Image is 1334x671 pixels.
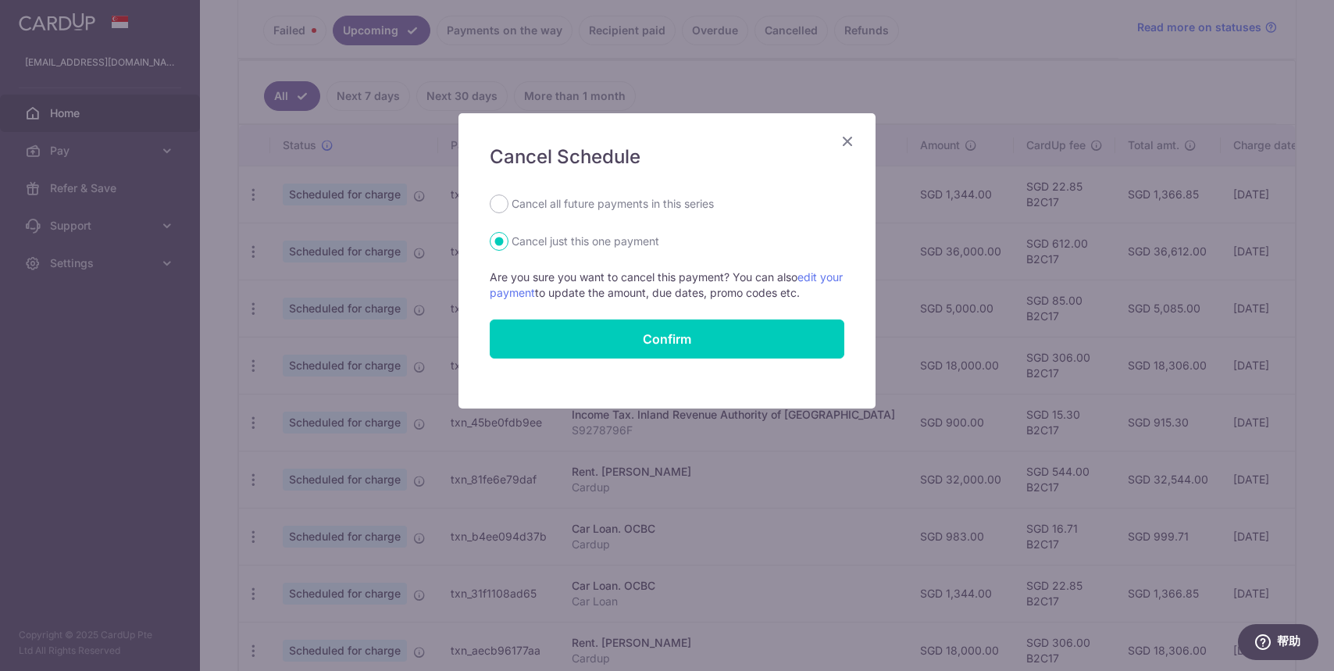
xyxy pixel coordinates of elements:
label: Cancel just this one payment [512,232,659,251]
h5: Cancel Schedule [490,145,844,170]
label: Cancel all future payments in this series [512,195,714,213]
iframe: 打开一个小组件，您可以在其中找到更多信息 [1237,624,1318,663]
p: Are you sure you want to cancel this payment? You can also to update the amount, due dates, promo... [490,269,844,301]
button: Close [838,132,857,151]
button: Confirm [490,319,844,359]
